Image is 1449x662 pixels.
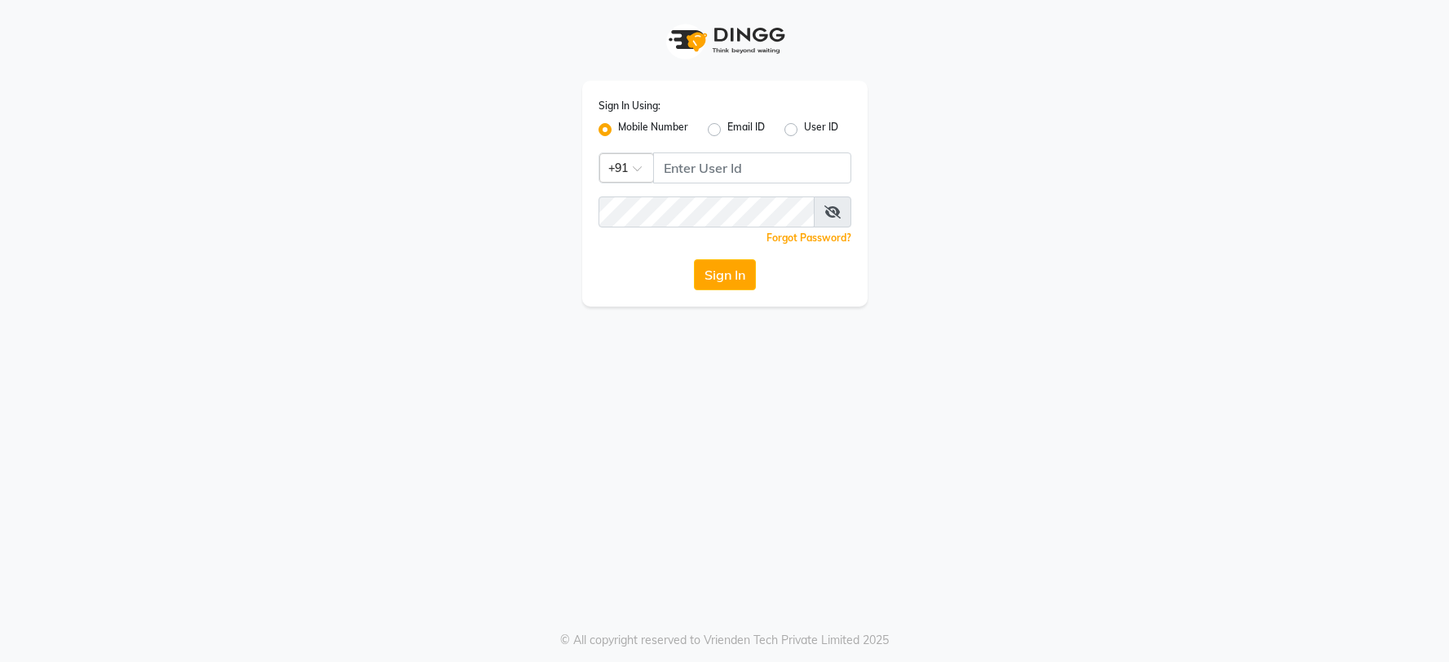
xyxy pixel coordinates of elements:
[653,152,851,183] input: Username
[599,99,660,113] label: Sign In Using:
[618,120,688,139] label: Mobile Number
[599,196,815,227] input: Username
[804,120,838,139] label: User ID
[727,120,765,139] label: Email ID
[660,16,790,64] img: logo1.svg
[694,259,756,290] button: Sign In
[766,232,851,244] a: Forgot Password?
